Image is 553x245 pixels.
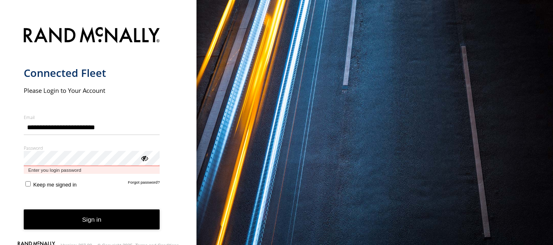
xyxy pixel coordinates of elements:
[33,182,77,188] span: Keep me signed in
[24,25,160,46] img: Rand McNally
[140,154,148,162] div: ViewPassword
[24,22,173,243] form: main
[24,166,160,174] span: Enter you login password
[24,209,160,229] button: Sign in
[24,145,160,151] label: Password
[25,181,31,187] input: Keep me signed in
[24,66,160,80] h1: Connected Fleet
[24,86,160,94] h2: Please Login to Your Account
[24,114,160,120] label: Email
[128,180,160,188] a: Forgot password?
